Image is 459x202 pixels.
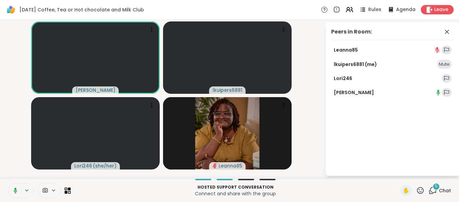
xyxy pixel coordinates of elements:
[19,6,144,13] span: [DATE] Coffee, Tea or Hot chocolate and Milk Club
[75,190,396,197] p: Connect and share with the group
[435,184,438,189] span: 5
[74,162,92,169] span: Lori246
[439,187,451,194] span: Chat
[331,28,372,36] div: Peers in Room:
[396,6,415,13] span: Agenda
[334,89,374,96] a: [PERSON_NAME]
[334,47,358,53] a: Leanna85
[403,187,409,195] span: ✋
[213,163,217,168] span: audio-muted
[5,4,17,15] img: ShareWell Logomark
[437,60,452,69] div: Mute
[93,162,117,169] span: ( she/her )
[219,162,242,169] span: Leanna85
[434,6,448,13] span: Leave
[213,87,242,93] span: lkuipers6881
[76,87,116,93] span: [PERSON_NAME]
[195,97,259,170] img: Leanna85
[334,61,377,68] a: lkuipers6881 (me)
[75,184,396,190] p: Hosted support conversation
[334,75,352,82] a: Lori246
[368,6,381,13] span: Rules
